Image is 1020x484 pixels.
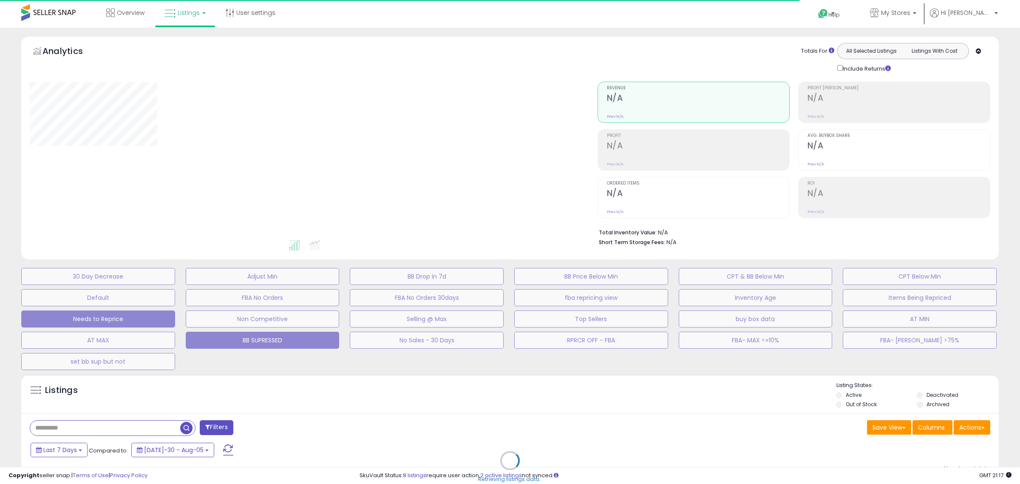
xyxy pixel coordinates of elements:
button: BB Price Below Min [514,268,668,285]
h2: N/A [807,141,990,152]
button: Inventory Age [679,289,833,306]
b: Total Inventory Value: [599,229,657,236]
button: FBA- [PERSON_NAME] >75% [843,332,997,349]
span: Hi [PERSON_NAME] [941,9,992,17]
small: Prev: N/A [807,209,824,214]
small: Prev: N/A [807,114,824,119]
button: buy box data [679,310,833,327]
button: CPT Below Min [843,268,997,285]
button: No Sales - 30 Days [350,332,504,349]
small: Prev: N/A [607,162,623,167]
button: RPRCR OFF - FBA [514,332,668,349]
strong: Copyright [8,471,40,479]
span: Listings [178,9,200,17]
h2: N/A [607,141,789,152]
button: Top Sellers [514,310,668,327]
span: N/A [666,238,677,246]
button: Non Competitive [186,310,340,327]
small: Prev: N/A [807,162,824,167]
button: Adjust Min [186,268,340,285]
h2: N/A [807,188,990,200]
span: Avg. Buybox Share [807,134,990,138]
button: AT MAX [21,332,175,349]
span: Ordered Items [607,181,789,186]
div: Include Returns [831,63,901,73]
a: Help [811,2,856,28]
button: CPT & BB Below Min [679,268,833,285]
button: FBA No Orders [186,289,340,306]
div: Retrieving listings data.. [478,475,542,483]
span: Help [828,11,840,18]
button: 30 Day Decrease [21,268,175,285]
span: My Stores [881,9,910,17]
button: BB Drop in 7d [350,268,504,285]
span: Profit [607,134,789,138]
a: Hi [PERSON_NAME] [930,9,998,28]
button: Items Being Repriced [843,289,997,306]
button: Listings With Cost [903,46,966,57]
button: set bb sup but not [21,353,175,370]
button: All Selected Listings [840,46,903,57]
div: Totals For [801,47,834,55]
i: Get Help [818,9,828,19]
span: ROI [807,181,990,186]
button: FBA- MAX <=10% [679,332,833,349]
small: Prev: N/A [607,209,623,214]
button: AT MIN [843,310,997,327]
div: seller snap | | [8,472,147,480]
h2: N/A [607,93,789,105]
b: Short Term Storage Fees: [599,239,665,246]
span: Profit [PERSON_NAME] [807,86,990,91]
button: Default [21,289,175,306]
span: Overview [117,9,144,17]
button: Selling @ Max [350,310,504,327]
button: Needs to Reprice [21,310,175,327]
h2: N/A [807,93,990,105]
button: BB SUPRESSED [186,332,340,349]
h2: N/A [607,188,789,200]
li: N/A [599,227,984,237]
span: Revenue [607,86,789,91]
h5: Analytics [42,45,99,59]
button: FBA No Orders 30days [350,289,504,306]
button: fba repricing view [514,289,668,306]
small: Prev: N/A [607,114,623,119]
